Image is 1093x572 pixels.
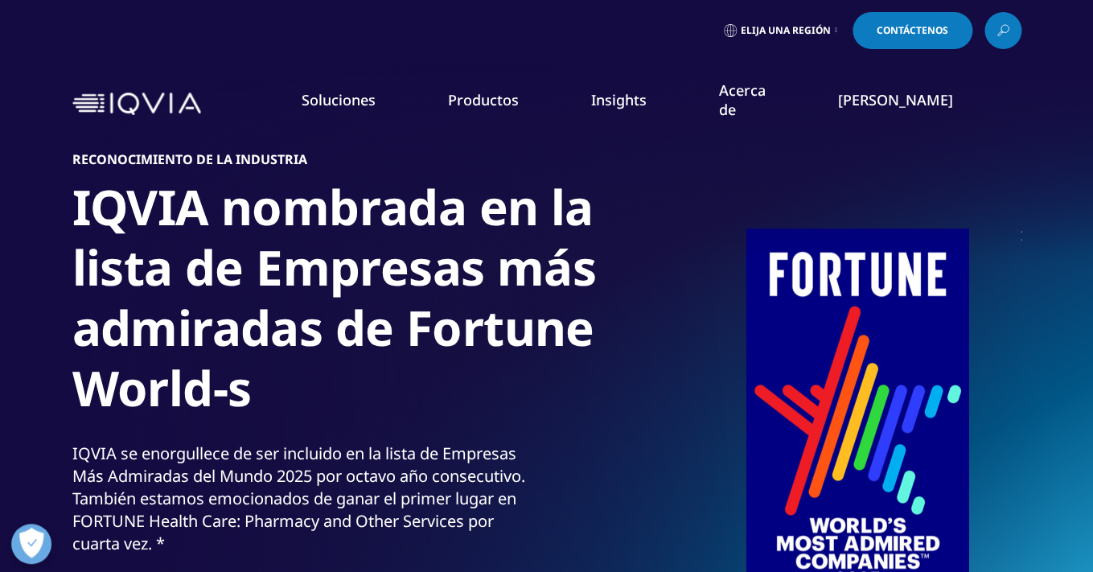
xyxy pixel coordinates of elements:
[72,93,201,116] img: IQVIA Healthcare Information Technology and Pharma Clinical Research Company
[719,80,766,119] a: Acerca de
[448,90,519,109] a: Productos
[853,12,972,49] a: Contáctenos
[877,26,948,35] span: Contáctenos
[11,524,51,564] button: Abrir
[302,90,376,109] a: Soluciones
[72,442,543,565] p: IQVIA se enorgullece de ser incluido en la lista de Empresas Más Admiradas del Mundo 2025 por oct...
[72,151,307,167] h5: Reconocimiento de la industria
[838,90,953,109] a: [PERSON_NAME]
[741,24,831,37] span: Elija una región
[208,56,1021,151] nav: Primaria
[591,90,647,109] a: Insights
[72,177,676,428] h1: IQVIA nombrada en la lista de Empresas más admiradas de Fortune World-s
